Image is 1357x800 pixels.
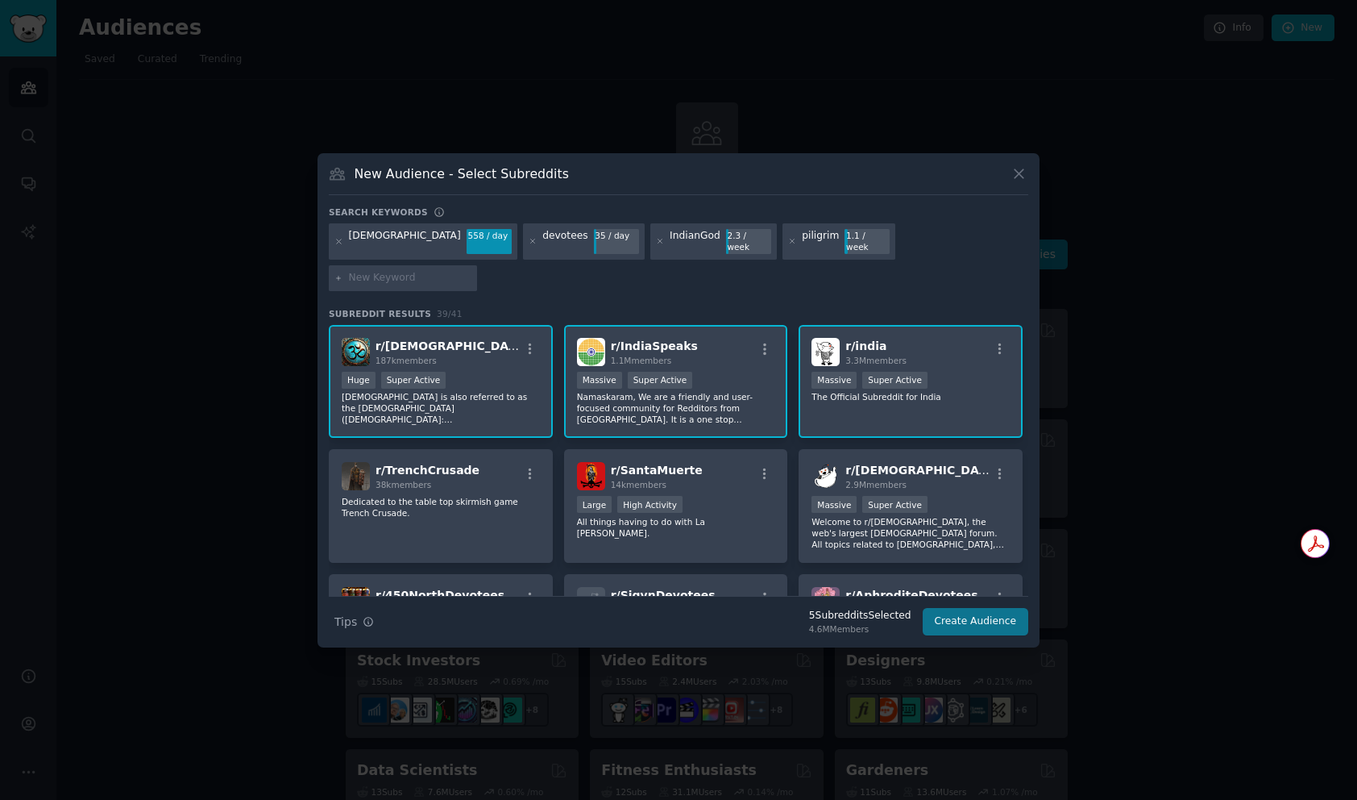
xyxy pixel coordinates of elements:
img: hinduism [342,338,370,366]
img: india [811,338,840,366]
img: 450NorthDevotees [342,587,370,615]
p: The Official Subreddit for India [811,391,1010,402]
span: r/ AphroditeDevotees [845,589,977,602]
span: r/ 450NorthDevotees [376,589,504,602]
span: r/ india [845,340,886,352]
div: 4.6M Members [809,623,911,635]
div: Huge [342,372,376,389]
p: Namaskaram, We are a friendly and user-focused community for Redditors from [GEOGRAPHIC_DATA]. It... [577,391,775,425]
div: IndianGod [670,229,720,255]
button: Create Audience [923,608,1029,635]
span: 14k members [611,480,666,490]
img: AphroditeDevotees [811,587,840,615]
img: SantaMuerte [577,462,605,490]
span: r/ SantaMuerte [611,464,703,477]
input: New Keyword [349,271,471,285]
div: Large [577,496,612,513]
span: Subreddit Results [329,308,431,319]
div: Massive [577,372,622,389]
h3: New Audience - Select Subreddits [355,165,569,182]
p: Dedicated to the table top skirmish game Trench Crusade. [342,496,540,519]
span: r/ [DEMOGRAPHIC_DATA] [376,340,529,352]
div: Massive [811,496,857,513]
span: 39 / 41 [437,309,463,319]
div: 1.1 / week [844,229,890,255]
span: r/ [DEMOGRAPHIC_DATA] [845,464,998,477]
div: devotees [542,229,587,255]
div: [DEMOGRAPHIC_DATA] [349,229,461,255]
p: [DEMOGRAPHIC_DATA] is also referred to as the [DEMOGRAPHIC_DATA] ([DEMOGRAPHIC_DATA]: [DEMOGRAPHI... [342,391,540,425]
span: 2.9M members [845,480,907,490]
img: atheism [811,462,840,490]
span: 1.1M members [611,356,672,365]
div: 5 Subreddit s Selected [809,609,911,623]
img: TrenchCrusade [342,462,370,490]
span: r/ IndiaSpeaks [611,340,698,352]
span: r/ TrenchCrusade [376,464,479,477]
button: Tips [329,608,380,636]
div: High Activity [617,496,683,513]
div: Super Active [862,496,927,513]
div: Massive [811,372,857,389]
h3: Search keywords [329,206,428,218]
div: Super Active [628,372,693,389]
div: 35 / day [594,229,639,244]
div: 2.3 / week [726,229,771,255]
div: Super Active [381,372,446,389]
span: 3.3M members [845,356,907,365]
span: Tips [334,614,357,631]
p: All things having to do with La [PERSON_NAME]. [577,516,775,539]
div: 558 / day [467,229,512,244]
img: IndiaSpeaks [577,338,605,366]
div: piligrim [802,229,839,255]
p: Welcome to r/[DEMOGRAPHIC_DATA], the web's largest [DEMOGRAPHIC_DATA] forum. All topics related t... [811,516,1010,550]
div: Super Active [862,372,927,389]
span: 187k members [376,356,437,365]
span: r/ SigynDevotees [611,589,716,602]
span: 38k members [376,480,431,490]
